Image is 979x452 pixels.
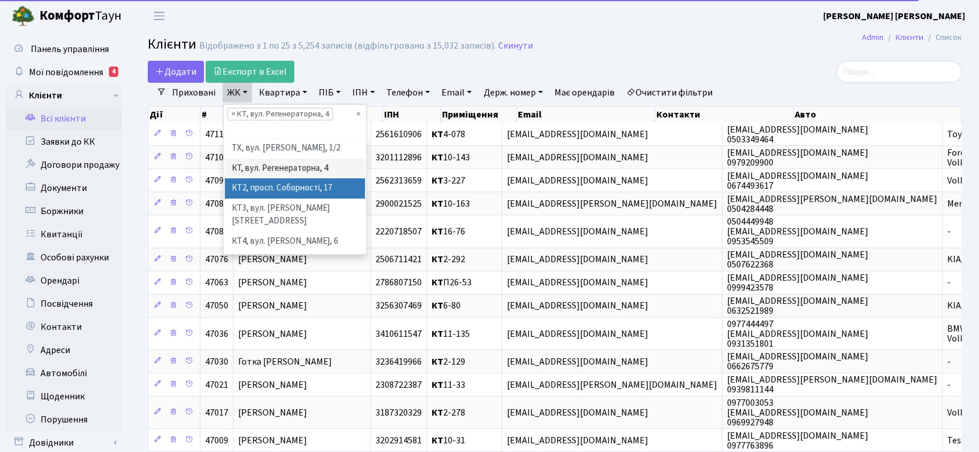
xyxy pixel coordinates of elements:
[375,225,422,238] span: 2220718507
[375,328,422,340] span: 3410611547
[155,65,196,78] span: Додати
[205,225,228,238] span: 47085
[478,83,547,102] a: Держ. номер
[845,25,979,50] nav: breadcrumb
[205,355,228,368] span: 47030
[947,277,951,289] span: -
[205,328,228,340] span: 47036
[200,106,235,123] th: #
[238,300,307,313] span: [PERSON_NAME]
[205,277,228,289] span: 47063
[205,197,228,210] span: 47089
[6,130,122,153] a: Заявки до КК
[205,128,228,141] span: 47111
[254,83,312,102] a: Квартира
[375,355,422,368] span: 3236419966
[727,193,937,215] span: [EMAIL_ADDRESS][PERSON_NAME][DOMAIN_NAME] 0504284448
[947,225,951,238] span: -
[205,434,228,447] span: 47009
[432,355,443,368] b: КТ
[145,6,174,25] button: Переключити навігацію
[222,83,252,102] a: ЖК
[507,277,648,289] span: [EMAIL_ADDRESS][DOMAIN_NAME]
[375,151,422,164] span: 3201112896
[432,355,465,368] span: 2-129
[432,128,443,141] b: КТ
[238,253,307,266] span: [PERSON_NAME]
[238,277,307,289] span: [PERSON_NAME]
[727,350,868,373] span: [EMAIL_ADDRESS][DOMAIN_NAME] 0662675779
[375,197,422,210] span: 2900021525
[432,406,443,419] b: КТ
[148,106,200,123] th: Дії
[6,269,122,292] a: Орендарі
[507,378,717,391] span: [EMAIL_ADDRESS][PERSON_NAME][DOMAIN_NAME]
[375,378,422,391] span: 2308722387
[39,6,95,25] b: Комфорт
[205,174,228,187] span: 47099
[862,31,883,43] a: Admin
[727,146,868,169] span: [EMAIL_ADDRESS][DOMAIN_NAME] 0979209900
[6,61,122,84] a: Мої повідомлення4
[205,300,228,313] span: 47050
[6,177,122,200] a: Документи
[225,231,365,252] li: КТ4, вул. [PERSON_NAME], 6
[238,434,307,447] span: [PERSON_NAME]
[238,378,307,391] span: [PERSON_NAME]
[836,61,962,83] input: Пошук...
[6,292,122,315] a: Посвідчення
[6,223,122,246] a: Квитанції
[6,315,122,339] a: Контакти
[148,34,196,54] span: Клієнти
[432,378,443,391] b: КТ
[231,108,235,120] span: ×
[727,170,868,192] span: [EMAIL_ADDRESS][DOMAIN_NAME] 0674493617
[432,277,443,289] b: КТ
[432,197,443,210] b: КТ
[432,151,443,164] b: КТ
[896,31,923,43] a: Клієнти
[507,197,717,210] span: [EMAIL_ADDRESS][PERSON_NAME][DOMAIN_NAME]
[375,300,422,313] span: 3256307469
[727,248,868,271] span: [EMAIL_ADDRESS][DOMAIN_NAME] 0507622368
[507,225,648,238] span: [EMAIL_ADDRESS][DOMAIN_NAME]
[375,253,422,266] span: 2506711421
[498,41,533,52] a: Скинути
[225,138,365,159] li: ТХ, вул. [PERSON_NAME], 1/2
[432,406,465,419] span: 2-278
[507,128,648,141] span: [EMAIL_ADDRESS][DOMAIN_NAME]
[39,6,122,26] span: Таун
[29,66,103,79] span: Мої повідомлення
[432,253,465,266] span: 2-292
[507,151,648,164] span: [EMAIL_ADDRESS][DOMAIN_NAME]
[507,300,648,313] span: [EMAIL_ADDRESS][DOMAIN_NAME]
[31,43,109,56] span: Панель управління
[727,271,868,294] span: [EMAIL_ADDRESS][DOMAIN_NAME] 0999423578
[375,277,422,289] span: 2786807150
[432,328,470,340] span: 11-135
[375,174,422,187] span: 2562313659
[6,200,122,223] a: Боржники
[225,159,365,179] li: КТ, вул. Регенераторна, 4
[432,434,465,447] span: 10-31
[6,84,122,107] a: Клієнти
[823,9,965,23] a: [PERSON_NAME] [PERSON_NAME]
[432,300,443,313] b: КТ
[727,318,868,350] span: 0977444497 [EMAIL_ADDRESS][DOMAIN_NAME] 0931351801
[6,153,122,177] a: Договори продажу
[348,83,379,102] a: ІПН
[432,300,461,313] span: 6-80
[432,174,443,187] b: КТ
[238,355,332,368] span: Готка [PERSON_NAME]
[947,355,951,368] span: -
[437,83,476,102] a: Email
[517,106,655,123] th: Email
[727,295,868,317] span: [EMAIL_ADDRESS][DOMAIN_NAME] 0632521989
[432,225,465,238] span: 16-76
[507,434,648,447] span: [EMAIL_ADDRESS][DOMAIN_NAME]
[225,251,365,284] li: КТ5, вул. [PERSON_NAME][STREET_ADDRESS]
[432,225,443,238] b: КТ
[727,396,868,429] span: 0977003053 [EMAIL_ADDRESS][DOMAIN_NAME] 0969927948
[432,277,472,289] span: П26-53
[227,108,333,120] li: КТ, вул. Регенераторна, 4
